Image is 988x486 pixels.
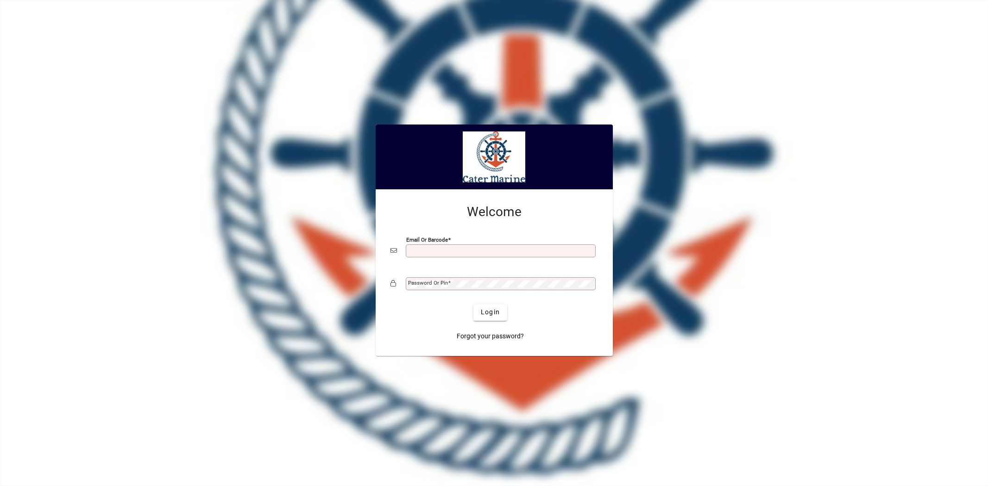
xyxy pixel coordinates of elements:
[408,280,448,286] mat-label: Password or Pin
[457,331,524,341] span: Forgot your password?
[481,307,500,317] span: Login
[390,204,598,220] h2: Welcome
[406,236,448,243] mat-label: Email or Barcode
[473,304,507,321] button: Login
[453,328,528,345] a: Forgot your password?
